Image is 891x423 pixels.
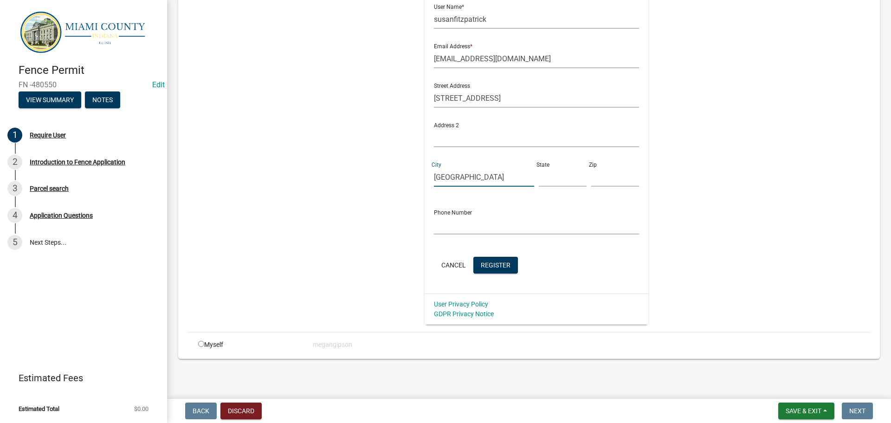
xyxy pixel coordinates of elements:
[481,261,510,268] span: Register
[7,369,152,387] a: Estimated Fees
[193,407,209,415] span: Back
[220,403,262,419] button: Discard
[191,340,306,350] div: Myself
[19,10,152,54] img: Miami County, Indiana
[30,132,66,138] div: Require User
[30,185,69,192] div: Parcel search
[849,407,865,415] span: Next
[19,91,81,108] button: View Summary
[473,257,518,273] button: Register
[19,80,148,89] span: FN -480550
[7,235,22,250] div: 5
[152,80,165,89] a: Edit
[30,159,125,165] div: Introduction to Fence Application
[19,64,160,77] h4: Fence Permit
[85,97,120,104] wm-modal-confirm: Notes
[434,300,488,308] a: User Privacy Policy
[134,406,148,412] span: $0.00
[19,406,59,412] span: Estimated Total
[434,257,473,273] button: Cancel
[7,155,22,169] div: 2
[778,403,834,419] button: Save & Exit
[152,80,165,89] wm-modal-confirm: Edit Application Number
[7,208,22,223] div: 4
[842,403,873,419] button: Next
[7,128,22,143] div: 1
[434,310,494,318] a: GDPR Privacy Notice
[786,407,821,415] span: Save & Exit
[30,212,93,219] div: Application Questions
[185,403,217,419] button: Back
[19,97,81,104] wm-modal-confirm: Summary
[7,181,22,196] div: 3
[85,91,120,108] button: Notes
